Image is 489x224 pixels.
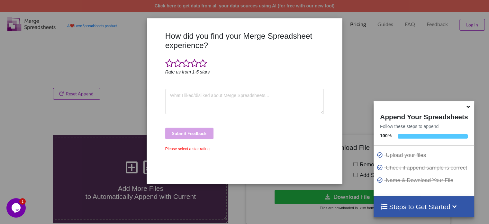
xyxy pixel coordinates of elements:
[380,203,468,211] h4: Steps to Get Started
[377,176,473,184] p: Name & Download Your File
[165,31,324,50] h3: How did you find your Merge Spreadsheet experience?
[165,146,324,152] div: Please select a star rating
[374,123,474,130] p: Follow these steps to append
[377,151,473,159] p: Upload your files
[377,164,473,172] p: Check if append sample is correct
[374,111,474,121] h4: Append Your Spreadsheets
[6,198,27,218] iframe: chat widget
[380,133,392,138] b: 100 %
[165,69,210,74] i: Rate us from 1-5 stars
